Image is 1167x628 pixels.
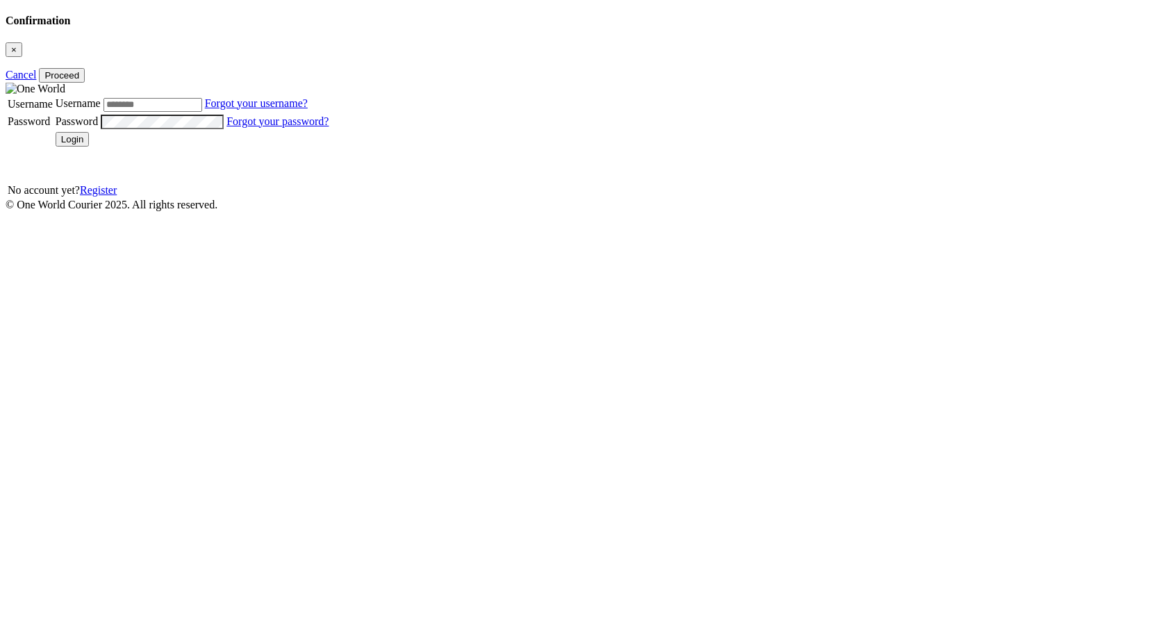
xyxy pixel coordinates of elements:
div: No account yet? [8,184,329,197]
button: Close [6,42,22,57]
a: Cancel [6,69,36,81]
label: Password [8,115,50,127]
label: Username [8,98,53,110]
span: © One World Courier 2025. All rights reserved. [6,199,217,210]
label: Password [56,115,98,127]
button: Proceed [39,68,85,83]
label: Username [56,97,101,109]
a: Register [80,184,117,196]
img: One World [6,83,65,95]
h4: Confirmation [6,15,1161,27]
a: Forgot your password? [226,115,329,127]
button: Login [56,132,90,147]
a: Forgot your username? [205,97,308,109]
